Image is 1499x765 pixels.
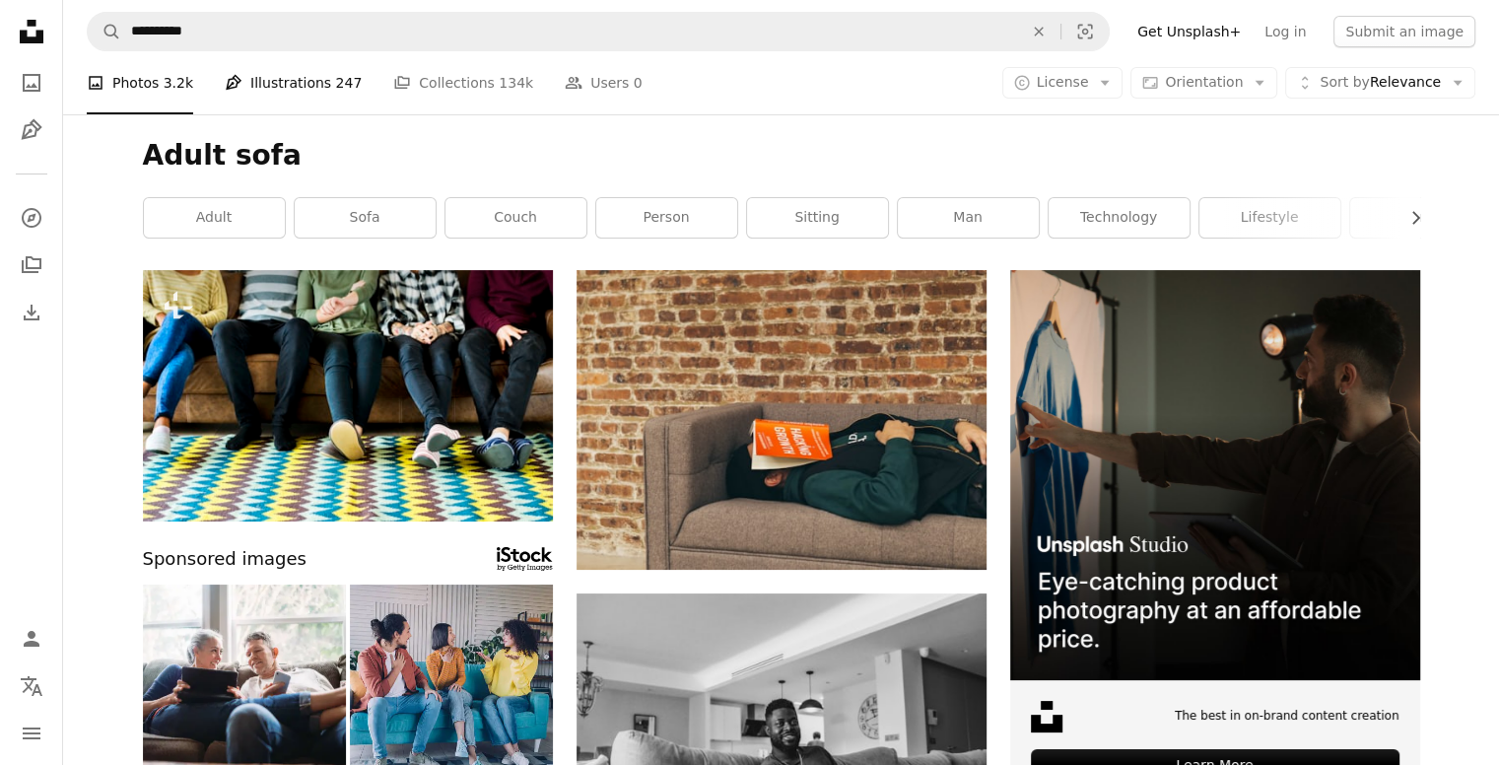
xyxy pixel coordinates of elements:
a: Home — Unsplash [12,12,51,55]
button: Search Unsplash [88,13,121,50]
span: 247 [336,72,363,94]
button: Visual search [1061,13,1109,50]
a: lifestyle [1199,198,1340,238]
a: Illustrations [12,110,51,150]
button: Orientation [1130,67,1277,99]
a: man [898,198,1039,238]
a: couch [445,198,586,238]
span: Orientation [1165,74,1243,90]
a: adult [144,198,285,238]
a: Log in [1253,16,1318,47]
button: Sort byRelevance [1285,67,1475,99]
span: License [1037,74,1089,90]
a: Users 0 [565,51,643,114]
button: Language [12,666,51,706]
a: technology [1049,198,1190,238]
a: Download History [12,293,51,332]
span: 134k [499,72,533,94]
span: Sort by [1320,74,1369,90]
img: Group of people sitting on couch together [143,270,553,522]
button: scroll list to the right [1397,198,1420,238]
a: sitting [747,198,888,238]
a: Explore [12,198,51,238]
span: Relevance [1320,73,1441,93]
img: file-1715714098234-25b8b4e9d8faimage [1010,270,1420,680]
span: The best in on-brand content creation [1175,708,1399,725]
button: Submit an image [1333,16,1475,47]
button: Menu [12,714,51,753]
a: Collections 134k [393,51,533,114]
form: Find visuals sitewide [87,12,1110,51]
a: person sleeping on sofa near the wall [577,411,987,429]
a: a man sitting on top of a couch in a living room [577,722,987,739]
a: person [596,198,737,238]
h1: Adult sofa [143,138,1420,174]
a: Photos [12,63,51,103]
a: sofa [295,198,436,238]
span: Sponsored images [143,545,307,574]
a: Illustrations 247 [225,51,362,114]
a: Collections [12,245,51,285]
a: Log in / Sign up [12,619,51,659]
a: Group of people sitting on couch together [143,386,553,404]
button: Clear [1017,13,1060,50]
img: file-1631678316303-ed18b8b5cb9cimage [1031,701,1062,732]
a: Get Unsplash+ [1125,16,1253,47]
button: License [1002,67,1124,99]
img: person sleeping on sofa near the wall [577,270,987,571]
span: 0 [634,72,643,94]
a: home [1350,198,1491,238]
